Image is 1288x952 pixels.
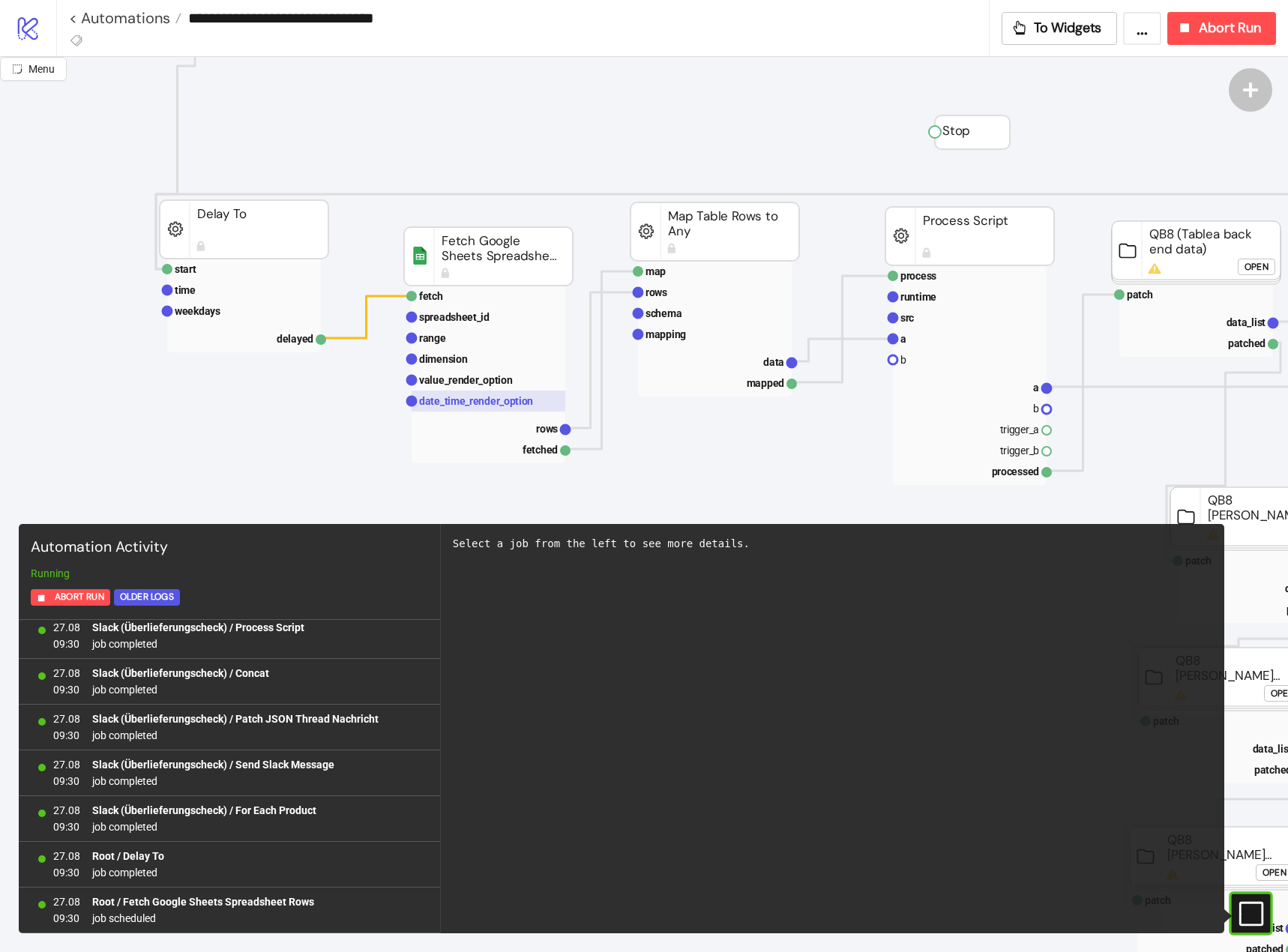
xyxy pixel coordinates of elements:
[53,665,80,681] span: 27.08
[645,328,686,340] text: mapping
[1033,403,1039,415] text: b
[53,756,80,773] span: 27.08
[92,713,379,725] b: Slack (Überlieferungscheck) / Patch JSON Thread Nachricht
[53,727,80,744] span: 09:30
[69,10,181,25] a: < Automations
[31,589,110,606] button: Abort Run
[900,291,936,303] text: runtime
[53,619,80,636] span: 27.08
[1034,19,1102,37] span: To Widgets
[25,530,434,565] div: Automation Activity
[92,667,269,679] b: Slack (Überlieferungscheck) / Concat
[92,773,334,789] span: job completed
[53,711,80,727] span: 27.08
[92,636,304,652] span: job completed
[114,589,180,606] button: Older Logs
[92,864,164,881] span: job completed
[92,804,316,816] b: Slack (Überlieferungscheck) / For Each Product
[419,311,490,323] text: spreadsheet_id
[645,307,682,319] text: schema
[175,284,196,296] text: time
[55,588,104,606] span: Abort Run
[536,423,558,435] text: rows
[1245,259,1269,276] div: Open
[1002,12,1118,45] button: To Widgets
[1238,259,1275,275] button: Open
[1167,12,1276,45] button: Abort Run
[53,848,80,864] span: 27.08
[1033,382,1039,394] text: a
[53,681,80,698] span: 09:30
[175,263,196,275] text: start
[1123,12,1161,45] button: ...
[92,681,269,698] span: job completed
[1263,864,1287,882] div: Open
[900,354,906,366] text: b
[92,896,314,908] b: Root / Fetch Google Sheets Spreadsheet Rows
[419,374,513,386] text: value_render_option
[900,312,914,324] text: src
[12,64,22,74] span: radius-bottomright
[53,864,80,881] span: 09:30
[1127,289,1153,301] text: patch
[28,63,55,75] span: Menu
[53,894,80,910] span: 27.08
[763,356,784,368] text: data
[53,773,80,789] span: 09:30
[92,850,164,862] b: Root / Delay To
[645,286,667,298] text: rows
[1199,19,1261,37] span: Abort Run
[645,265,666,277] text: map
[419,395,533,407] text: date_time_render_option
[453,536,1212,552] div: Select a job from the left to see more details.
[419,290,443,302] text: fetch
[92,819,316,835] span: job completed
[53,636,80,652] span: 09:30
[175,305,220,317] text: weekdays
[419,332,446,344] text: range
[92,759,334,771] b: Slack (Überlieferungscheck) / Send Slack Message
[25,565,434,582] div: Running
[1227,316,1266,328] text: data_list
[92,910,314,927] span: job scheduled
[53,910,80,927] span: 09:30
[900,333,906,345] text: a
[419,353,468,365] text: dimension
[92,621,304,633] b: Slack (Überlieferungscheck) / Process Script
[92,727,379,744] span: job completed
[53,802,80,819] span: 27.08
[900,270,936,282] text: process
[53,819,80,835] span: 09:30
[120,588,174,606] div: Older Logs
